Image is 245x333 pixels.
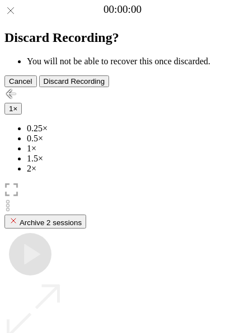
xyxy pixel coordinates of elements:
li: 2× [27,164,241,174]
button: Cancel [4,75,37,87]
button: Archive 2 sessions [4,215,86,229]
button: 1× [4,103,22,115]
li: 1.5× [27,154,241,164]
span: 1 [9,104,13,113]
a: 00:00:00 [103,3,142,16]
li: 0.5× [27,134,241,144]
li: You will not be able to recover this once discarded. [27,56,241,66]
li: 0.25× [27,123,241,134]
li: 1× [27,144,241,154]
div: Archive 2 sessions [9,216,82,227]
h2: Discard Recording? [4,30,241,45]
button: Discard Recording [39,75,110,87]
